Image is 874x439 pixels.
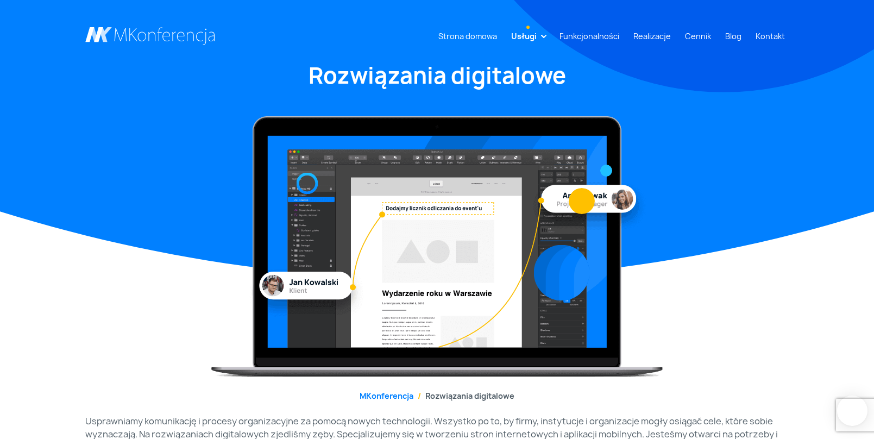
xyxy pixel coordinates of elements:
[360,391,413,401] a: MKonferencja
[569,188,595,214] img: Graficzny element strony
[629,26,675,46] a: Realizacje
[434,26,501,46] a: Strona domowa
[751,26,789,46] a: Kontakt
[681,26,715,46] a: Cennik
[721,26,746,46] a: Blog
[296,173,318,195] img: Graficzny element strony
[85,390,789,402] nav: breadcrumb
[600,165,612,177] img: Graficzny element strony
[533,245,589,301] img: Graficzny element strony
[85,61,789,90] h1: Rozwiązania digitalowe
[507,26,541,46] a: Usługi
[211,116,663,377] img: Rozwiązania digitalowe
[837,396,867,426] iframe: Smartsupp widget button
[413,390,514,402] li: Rozwiązania digitalowe
[555,26,624,46] a: Funkcjonalności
